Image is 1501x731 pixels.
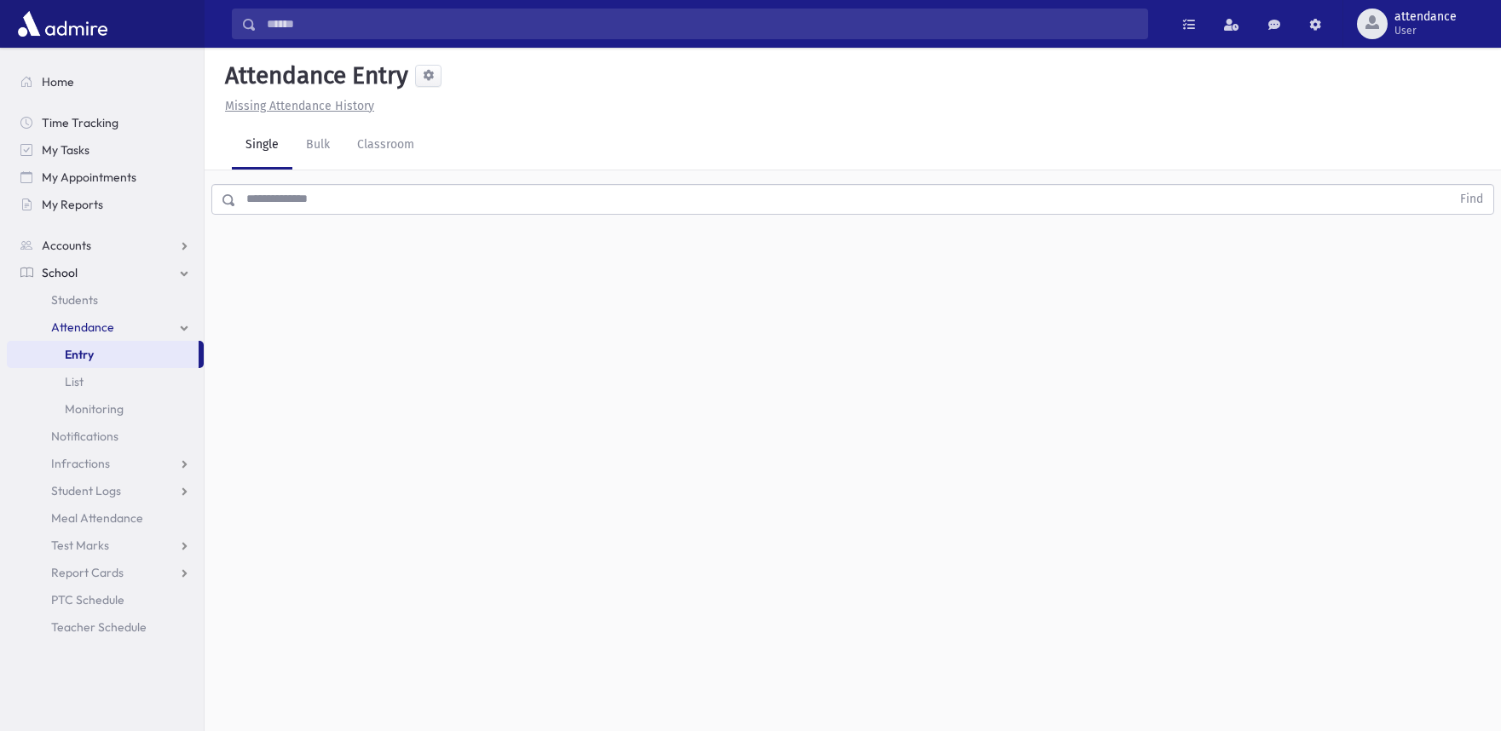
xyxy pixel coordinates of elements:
span: Student Logs [51,483,121,498]
span: Meal Attendance [51,510,143,526]
a: My Appointments [7,164,204,191]
a: Students [7,286,204,314]
a: Time Tracking [7,109,204,136]
span: Monitoring [65,401,124,417]
a: Classroom [343,122,428,170]
a: Single [232,122,292,170]
span: List [65,374,84,389]
span: Accounts [42,238,91,253]
a: Notifications [7,423,204,450]
img: AdmirePro [14,7,112,41]
span: Test Marks [51,538,109,553]
h5: Attendance Entry [218,61,408,90]
button: Find [1450,185,1493,214]
span: Notifications [51,429,118,444]
span: My Reports [42,197,103,212]
a: Entry [7,341,199,368]
span: My Tasks [42,142,89,158]
a: Accounts [7,232,204,259]
a: Test Marks [7,532,204,559]
a: My Reports [7,191,204,218]
span: Teacher Schedule [51,619,147,635]
span: My Appointments [42,170,136,185]
span: attendance [1394,10,1457,24]
span: School [42,265,78,280]
a: Infractions [7,450,204,477]
span: Report Cards [51,565,124,580]
a: Home [7,68,204,95]
a: Missing Attendance History [218,99,374,113]
a: School [7,259,204,286]
span: Entry [65,347,94,362]
u: Missing Attendance History [225,99,374,113]
a: My Tasks [7,136,204,164]
span: PTC Schedule [51,592,124,607]
a: Student Logs [7,477,204,504]
span: Attendance [51,319,114,335]
a: Bulk [292,122,343,170]
span: Students [51,292,98,308]
span: User [1394,24,1457,37]
a: Teacher Schedule [7,613,204,641]
a: Attendance [7,314,204,341]
a: Monitoring [7,395,204,423]
span: Home [42,74,74,89]
a: Meal Attendance [7,504,204,532]
input: Search [257,9,1147,39]
a: PTC Schedule [7,586,204,613]
span: Time Tracking [42,115,118,130]
a: List [7,368,204,395]
a: Report Cards [7,559,204,586]
span: Infractions [51,456,110,471]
